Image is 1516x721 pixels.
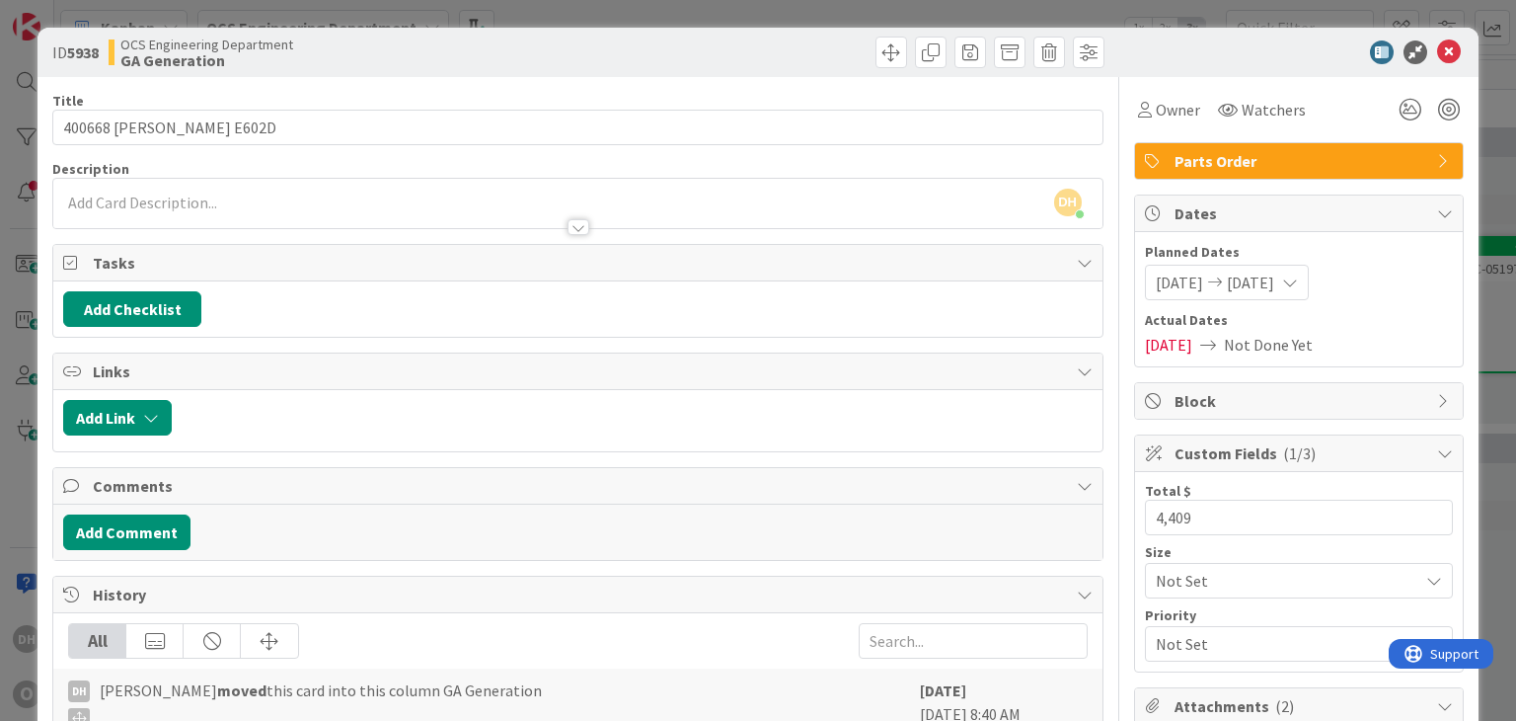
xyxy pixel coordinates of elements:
[52,160,129,178] span: Description
[52,40,99,64] span: ID
[1175,149,1427,173] span: Parts Order
[1145,242,1453,263] span: Planned Dates
[93,360,1066,383] span: Links
[93,583,1066,606] span: History
[217,681,266,700] b: moved
[1145,608,1453,622] div: Priority
[1175,389,1427,413] span: Block
[68,681,90,702] div: DH
[63,291,201,327] button: Add Checklist
[1175,441,1427,465] span: Custom Fields
[120,52,293,68] b: GA Generation
[52,110,1102,145] input: type card name here...
[1175,694,1427,718] span: Attachments
[1145,545,1453,559] div: Size
[920,681,966,700] b: [DATE]
[1224,333,1313,357] span: Not Done Yet
[1145,482,1191,500] label: Total $
[52,92,84,110] label: Title
[69,624,126,658] div: All
[1227,271,1274,294] span: [DATE]
[1145,310,1453,331] span: Actual Dates
[93,474,1066,498] span: Comments
[1054,189,1082,216] span: DH
[41,3,90,27] span: Support
[1156,567,1408,595] span: Not Set
[1242,98,1306,121] span: Watchers
[1156,630,1408,658] span: Not Set
[63,400,172,436] button: Add Link
[1283,443,1316,463] span: ( 1/3 )
[1156,271,1203,294] span: [DATE]
[859,623,1088,659] input: Search...
[1145,333,1192,357] span: [DATE]
[63,515,190,550] button: Add Comment
[1175,201,1427,225] span: Dates
[67,42,99,62] b: 5938
[93,251,1066,275] span: Tasks
[1275,696,1294,716] span: ( 2 )
[120,37,293,52] span: OCS Engineering Department
[1156,98,1200,121] span: Owner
